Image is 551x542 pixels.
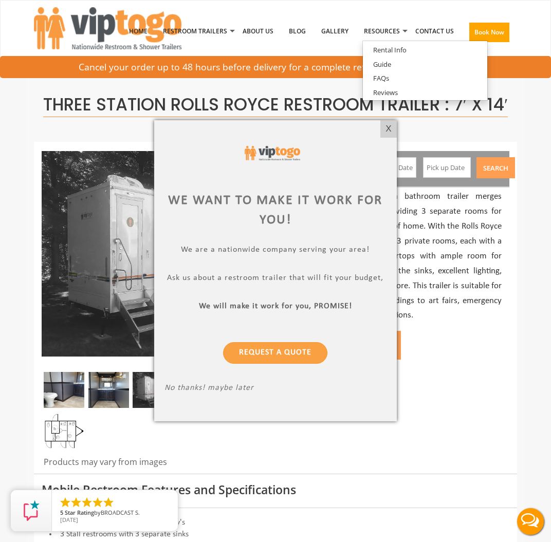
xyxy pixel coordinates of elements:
div: X [381,120,397,138]
span: Star Rating [65,509,94,516]
li:  [81,496,93,509]
li:  [70,496,82,509]
p: No thanks! maybe later [164,383,387,395]
div: We want to make it work for you! [164,192,387,230]
img: viptogo logo [245,146,300,160]
p: We are a nationwide company serving your area! [164,245,387,257]
img: Review Rating [21,500,42,521]
p: Ask us about a restroom trailer that will fit your budget, [164,273,387,285]
a: Request a Quote [224,342,328,364]
span: BROADCAST S. [101,509,140,516]
span: by [60,510,170,517]
span: 5 [60,509,63,516]
b: We will make it work for you, PROMISE! [199,302,352,310]
li:  [91,496,104,509]
li:  [102,496,115,509]
span: [DATE] [60,516,78,524]
li:  [59,496,71,509]
button: Live Chat [510,501,551,542]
